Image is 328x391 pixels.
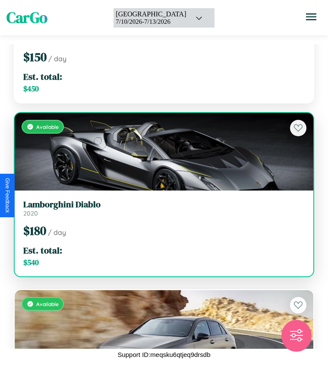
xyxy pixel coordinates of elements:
span: / day [48,228,66,237]
span: $ 540 [23,257,39,268]
span: Est. total: [23,244,62,256]
span: $ 450 [23,84,39,94]
span: $ 150 [23,49,47,65]
p: Support ID: meqsku6qtjeq9drsdb [117,349,210,360]
div: 7 / 10 / 2026 - 7 / 13 / 2026 [116,18,186,25]
span: Available [36,301,59,307]
div: [GEOGRAPHIC_DATA] [116,10,186,18]
span: Est. total: [23,70,62,83]
span: / day [48,54,66,63]
h3: Lamborghini Diablo [23,199,305,210]
span: CarGo [6,7,47,28]
span: 2020 [23,210,38,217]
div: Give Feedback [4,178,10,213]
span: Available [36,124,59,130]
a: Lamborghini Diablo2020 [23,199,305,217]
span: $ 180 [23,222,46,239]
